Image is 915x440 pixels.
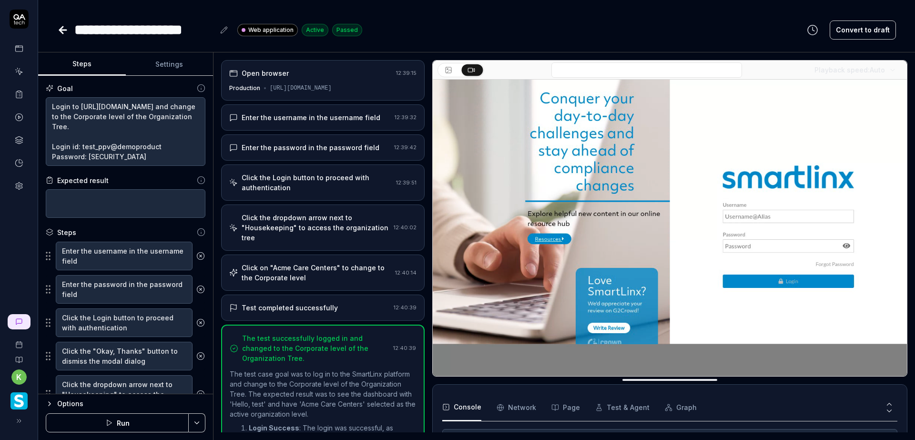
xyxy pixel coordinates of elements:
button: k [11,369,27,385]
div: Playback speed: [814,65,885,75]
button: Console [442,394,481,421]
div: Enter the username in the username field [242,113,380,123]
span: Web application [248,26,294,34]
time: 12:40:14 [395,269,417,276]
button: Graph [665,394,697,421]
button: Smartlinx Logo [4,385,34,411]
time: 12:39:15 [396,70,417,76]
div: Suggestions [46,241,205,271]
button: Settings [126,53,213,76]
img: Smartlinx Logo [10,392,28,409]
div: Active [302,24,328,36]
button: Options [46,398,205,409]
div: The test successfully logged in and changed to the Corporate level of the Organization Tree. [242,333,389,363]
div: Expected result [57,175,109,185]
a: Web application [237,23,298,36]
button: Remove step [193,347,209,366]
div: Steps [57,227,76,237]
div: Click on "Acme Care Centers" to change to the Corporate level [242,263,391,283]
button: Remove step [193,246,209,266]
time: 12:40:02 [394,224,417,231]
time: 12:39:51 [396,179,417,186]
button: Page [551,394,580,421]
div: Open browser [242,68,289,78]
div: Enter the password in the password field [242,143,379,153]
button: Steps [38,53,126,76]
button: View version history [801,20,824,40]
a: New conversation [8,314,30,329]
time: 12:40:39 [394,304,417,311]
div: Suggestions [46,308,205,338]
strong: Login Success [249,424,299,432]
button: Convert to draft [830,20,896,40]
button: Test & Agent [595,394,650,421]
a: Book a call with us [4,333,34,348]
p: The test case goal was to log in to the SmartLinx platform and change to the Corporate level of t... [230,369,416,419]
div: [URL][DOMAIN_NAME] [270,84,332,92]
button: Network [497,394,536,421]
div: Click the dropdown arrow next to "Housekeeping" to access the organization tree [242,213,390,243]
div: Passed [332,24,362,36]
button: Remove step [193,385,209,404]
button: Remove step [193,313,209,332]
time: 12:39:32 [395,114,417,121]
div: Suggestions [46,275,205,304]
a: Documentation [4,348,34,364]
div: Goal [57,83,73,93]
button: Remove step [193,280,209,299]
div: Suggestions [46,341,205,371]
div: Test completed successfully [242,303,338,313]
time: 12:39:42 [394,144,417,151]
div: Suggestions [46,375,205,414]
time: 12:40:39 [393,345,416,351]
div: Options [57,398,205,409]
div: Click the Login button to proceed with authentication [242,173,392,193]
div: Production [229,84,260,92]
button: Run [46,413,189,432]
